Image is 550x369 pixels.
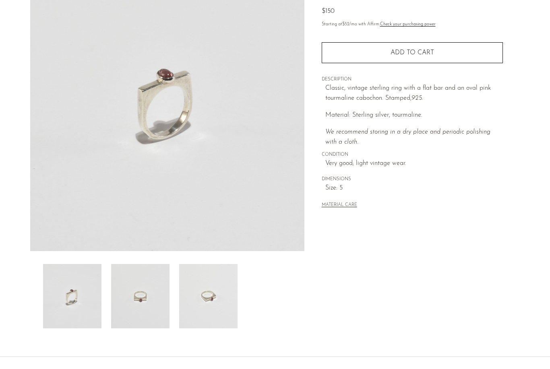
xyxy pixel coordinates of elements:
p: Material: Sterling silver, tourmaline. [325,110,503,121]
em: We recommend storing in a dry place and periodic polishing with a cloth. [325,129,490,146]
a: Check your purchasing power - Learn more about Affirm Financing (opens in modal) [380,22,436,27]
button: MATERIAL CARE [322,202,357,208]
span: Add to cart [391,49,434,56]
p: Classic, vintage sterling ring with a flat bar and an oval pink tourmaline cabochon. Stamped, [325,83,503,104]
span: CONDITION [322,151,503,159]
img: Tourmaline Bar Ring [111,264,170,328]
span: Very good; light vintage wear. [325,159,503,169]
span: DIMENSIONS [322,176,503,183]
span: $52 [342,22,349,27]
button: Add to cart [322,42,503,63]
span: Size: 5 [325,183,503,194]
span: DESCRIPTION [322,76,503,83]
em: 925. [411,95,423,101]
span: $150 [322,8,335,14]
img: Tourmaline Bar Ring [43,264,101,328]
p: Starting at /mo with Affirm. [322,21,503,28]
img: Tourmaline Bar Ring [179,264,238,328]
